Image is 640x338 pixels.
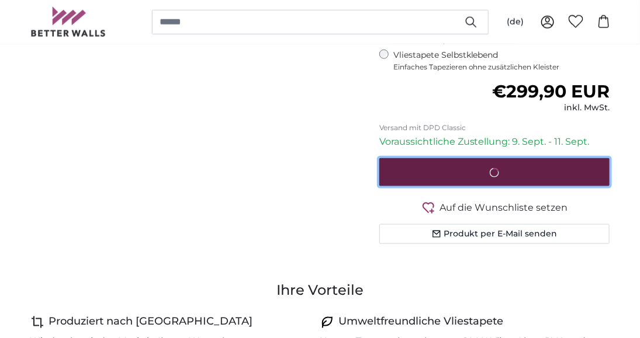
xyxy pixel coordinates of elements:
button: Auf die Wunschliste setzen [379,200,610,215]
img: Betterwalls [30,7,106,37]
span: Auf die Wunschliste setzen [440,201,568,215]
label: Vliestapete Selbstklebend [393,50,610,72]
div: inkl. MwSt. [492,102,610,114]
h4: Produziert nach [GEOGRAPHIC_DATA] [49,314,253,330]
button: Produkt per E-Mail senden [379,224,610,244]
p: Versand mit DPD Classic [379,123,610,133]
button: (de) [498,12,534,33]
span: Einfaches Tapezieren ohne zusätzlichen Kleister [393,62,610,72]
h4: Umweltfreundliche Vliestapete [339,314,504,330]
p: Voraussichtliche Zustellung: 9. Sept. - 11. Sept. [379,135,610,149]
h3: Ihre Vorteile [30,281,610,300]
span: €299,90 EUR [492,81,610,102]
